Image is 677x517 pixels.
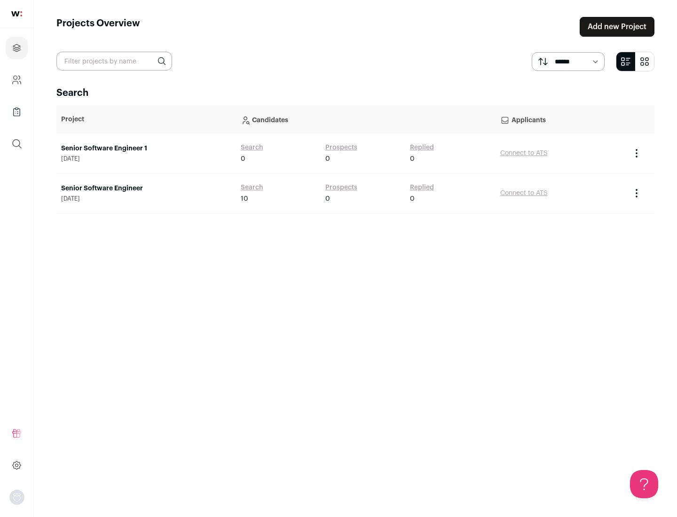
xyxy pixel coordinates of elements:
button: Open dropdown [9,490,24,505]
span: 10 [241,194,248,204]
button: Project Actions [631,148,642,159]
a: Prospects [325,143,357,152]
h2: Search [56,86,654,100]
a: Projects [6,37,28,59]
span: 0 [241,154,245,164]
iframe: Help Scout Beacon - Open [630,470,658,498]
span: 0 [410,194,415,204]
img: nopic.png [9,490,24,505]
a: Connect to ATS [500,150,548,157]
p: Project [61,115,231,124]
a: Prospects [325,183,357,192]
a: Company and ATS Settings [6,69,28,91]
button: Project Actions [631,188,642,199]
a: Add new Project [580,17,654,37]
a: Senior Software Engineer [61,184,231,193]
img: wellfound-shorthand-0d5821cbd27db2630d0214b213865d53afaa358527fdda9d0ea32b1df1b89c2c.svg [11,11,22,16]
span: 0 [325,194,330,204]
span: [DATE] [61,195,231,203]
p: Candidates [241,110,491,129]
a: Replied [410,143,434,152]
span: 0 [325,154,330,164]
a: Replied [410,183,434,192]
a: Connect to ATS [500,190,548,196]
a: Search [241,143,263,152]
span: [DATE] [61,155,231,163]
p: Applicants [500,110,622,129]
h1: Projects Overview [56,17,140,37]
a: Senior Software Engineer 1 [61,144,231,153]
input: Filter projects by name [56,52,172,70]
span: 0 [410,154,415,164]
a: Search [241,183,263,192]
a: Company Lists [6,101,28,123]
